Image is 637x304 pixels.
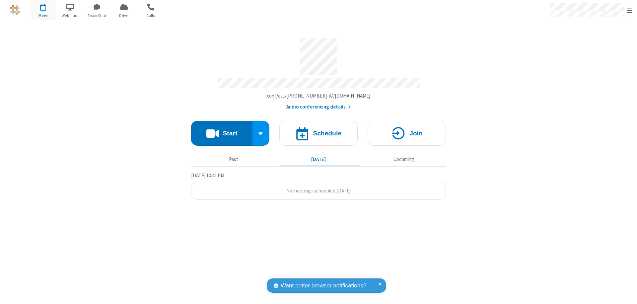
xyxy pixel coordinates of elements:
[279,153,359,166] button: [DATE]
[31,13,56,19] span: Meet
[10,5,20,15] img: QA Selenium DO NOT DELETE OR CHANGE
[368,121,446,146] button: Join
[191,121,252,146] button: Start
[138,13,163,19] span: Calls
[409,130,423,136] h4: Join
[286,188,351,194] span: No meetings scheduled [DATE]
[313,130,341,136] h4: Schedule
[279,121,358,146] button: Schedule
[267,93,371,99] span: Copy my meeting room link
[85,13,109,19] span: Team Chat
[252,121,270,146] div: Start conference options
[223,130,237,136] h4: Start
[191,172,224,179] span: [DATE] 10:45 PM
[267,92,371,100] button: Copy my meeting room linkCopy my meeting room link
[286,103,351,111] button: Audio conferencing details
[58,13,83,19] span: Webinars
[111,13,136,19] span: Drive
[364,153,444,166] button: Upcoming
[281,281,366,290] span: Want better browser notifications?
[191,33,446,111] section: Account details
[194,153,274,166] button: Past
[191,172,446,200] section: Today's Meetings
